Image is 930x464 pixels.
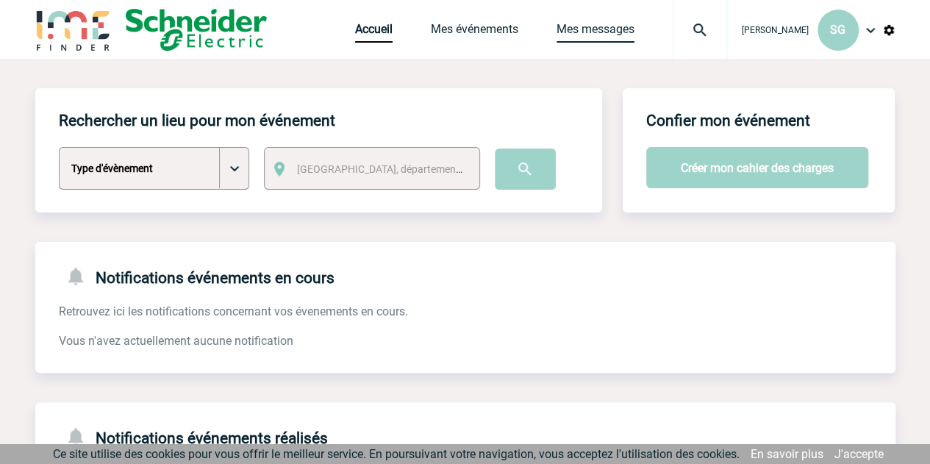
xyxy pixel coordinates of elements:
a: J'accepte [834,447,884,461]
input: Submit [495,149,556,190]
span: Vous n'avez actuellement aucune notification [59,334,293,348]
a: En savoir plus [751,447,823,461]
button: Créer mon cahier des charges [646,147,868,188]
img: notifications-24-px-g.png [65,265,96,287]
h4: Confier mon événement [646,112,810,129]
span: Ce site utilise des cookies pour vous offrir le meilleur service. En poursuivant votre navigation... [53,447,740,461]
span: SG [830,23,845,37]
h4: Notifications événements en cours [59,265,335,287]
span: Retrouvez ici les notifications concernant vos évenements en cours. [59,304,408,318]
h4: Rechercher un lieu pour mon événement [59,112,335,129]
img: IME-Finder [35,9,112,51]
h4: Notifications événements réalisés [59,426,328,447]
a: Mes événements [431,22,518,43]
span: [PERSON_NAME] [742,25,809,35]
span: [GEOGRAPHIC_DATA], département, région... [297,163,501,175]
a: Accueil [355,22,393,43]
img: notifications-24-px-g.png [65,426,96,447]
a: Mes messages [557,22,634,43]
